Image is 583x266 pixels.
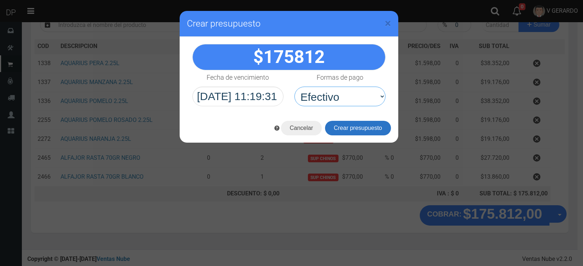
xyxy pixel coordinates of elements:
[253,47,325,67] strong: $
[385,16,391,30] span: ×
[385,17,391,29] button: Close
[263,47,325,67] span: 175812
[317,74,363,81] h4: Formas de pago
[187,18,391,29] h3: Crear presupuesto
[325,121,391,135] button: Crear presupuesto
[207,74,269,81] h4: Fecha de vencimiento
[281,121,322,135] button: Cancelar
